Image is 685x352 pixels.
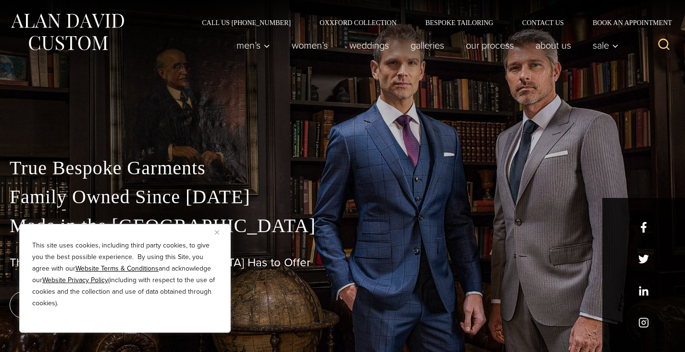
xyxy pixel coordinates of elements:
[10,291,144,318] a: book an appointment
[411,19,508,26] a: Bespoke Tailoring
[281,36,339,55] a: Women’s
[455,36,525,55] a: Our Process
[10,256,675,270] h1: The Best Custom Suits [GEOGRAPHIC_DATA] Has to Offer
[237,40,270,50] span: Men’s
[508,19,578,26] a: Contact Us
[400,36,455,55] a: Galleries
[42,275,108,285] a: Website Privacy Policy
[525,36,582,55] a: About Us
[339,36,400,55] a: weddings
[652,34,675,57] button: View Search Form
[10,154,675,240] p: True Bespoke Garments Family Owned Since [DATE] Made in the [GEOGRAPHIC_DATA]
[593,40,619,50] span: Sale
[75,263,159,274] a: Website Terms & Conditions
[305,19,411,26] a: Oxxford Collection
[215,226,226,238] button: Close
[215,230,219,235] img: Close
[32,240,218,309] p: This site uses cookies, including third party cookies, to give you the best possible experience. ...
[187,19,305,26] a: Call Us [PHONE_NUMBER]
[226,36,624,55] nav: Primary Navigation
[10,11,125,53] img: Alan David Custom
[187,19,675,26] nav: Secondary Navigation
[578,19,675,26] a: Book an Appointment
